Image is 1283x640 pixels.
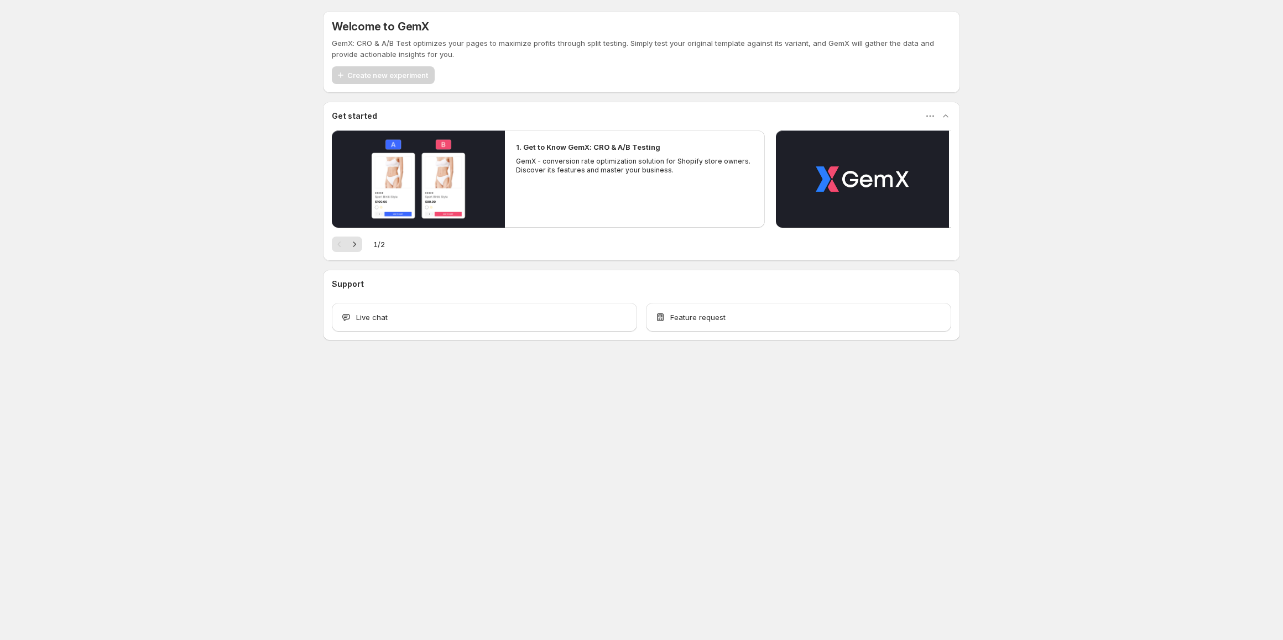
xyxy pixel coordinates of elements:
[332,237,362,252] nav: Pagination
[332,20,429,33] h5: Welcome to GemX
[516,141,660,153] h2: 1. Get to Know GemX: CRO & A/B Testing
[356,312,388,323] span: Live chat
[776,130,949,228] button: Play video
[516,157,754,175] p: GemX - conversion rate optimization solution for Shopify store owners. Discover its features and ...
[332,111,377,122] h3: Get started
[670,312,726,323] span: Feature request
[373,239,385,250] span: 1 / 2
[347,237,362,252] button: Next
[332,130,505,228] button: Play video
[332,38,951,60] p: GemX: CRO & A/B Test optimizes your pages to maximize profits through split testing. Simply test ...
[332,279,364,290] h3: Support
